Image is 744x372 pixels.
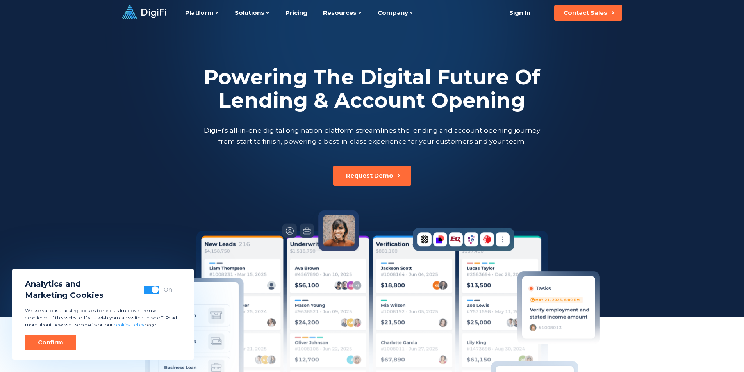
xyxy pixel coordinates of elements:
span: Analytics and [25,278,103,290]
a: cookies policy [114,322,145,328]
p: DigiFi’s all-in-one digital origination platform streamlines the lending and account opening jour... [202,125,542,147]
div: On [164,286,172,294]
p: We use various tracking cookies to help us improve the user experience of this website. If you wi... [25,307,181,328]
div: Request Demo [346,172,393,180]
span: Marketing Cookies [25,290,103,301]
a: Sign In [500,5,540,21]
button: Request Demo [333,166,411,186]
button: Contact Sales [554,5,622,21]
button: Confirm [25,335,76,350]
h2: Powering The Digital Future Of Lending & Account Opening [202,66,542,112]
div: Confirm [38,338,63,346]
div: Contact Sales [564,9,607,17]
